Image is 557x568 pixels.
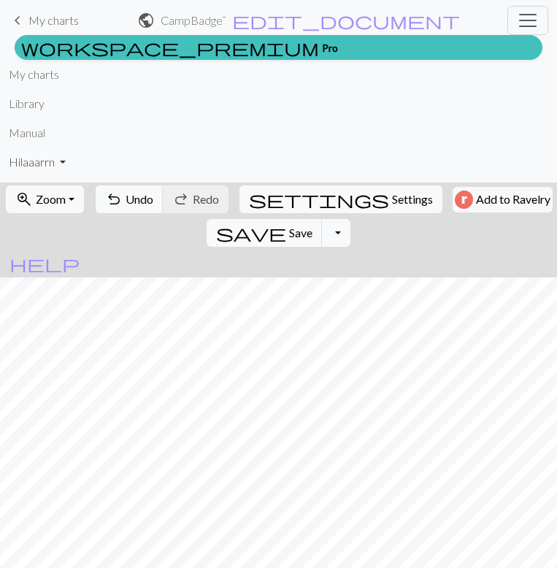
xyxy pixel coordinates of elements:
span: Add to Ravelry [476,191,550,209]
span: Zoom [36,192,66,206]
span: save [216,223,286,243]
span: Save [289,226,312,239]
i: Settings [249,191,389,208]
a: Hilaaarrn [9,147,66,177]
button: Save [207,219,323,247]
span: My charts [28,13,79,27]
span: public [137,10,155,31]
span: Settings [392,191,433,208]
span: keyboard_arrow_left [9,10,26,31]
a: My charts [9,60,59,89]
span: zoom_in [15,189,33,210]
a: Library [9,89,45,118]
img: Ravelry [455,191,473,209]
span: edit_document [232,10,460,31]
span: help [9,253,80,274]
button: Toggle navigation [507,6,548,35]
button: SettingsSettings [239,185,442,213]
span: Undo [126,192,153,206]
a: Pro [15,35,542,60]
button: Add to Ravelry [453,187,553,212]
a: Manual [9,118,45,147]
span: settings [249,189,389,210]
span: workspace_premium [21,37,319,58]
span: undo [105,189,123,210]
h2: CampBadgeTest / Copy of CampBadgeTest [161,13,226,27]
a: My charts [9,8,79,33]
button: Zoom [6,185,84,213]
button: Undo [96,185,164,213]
